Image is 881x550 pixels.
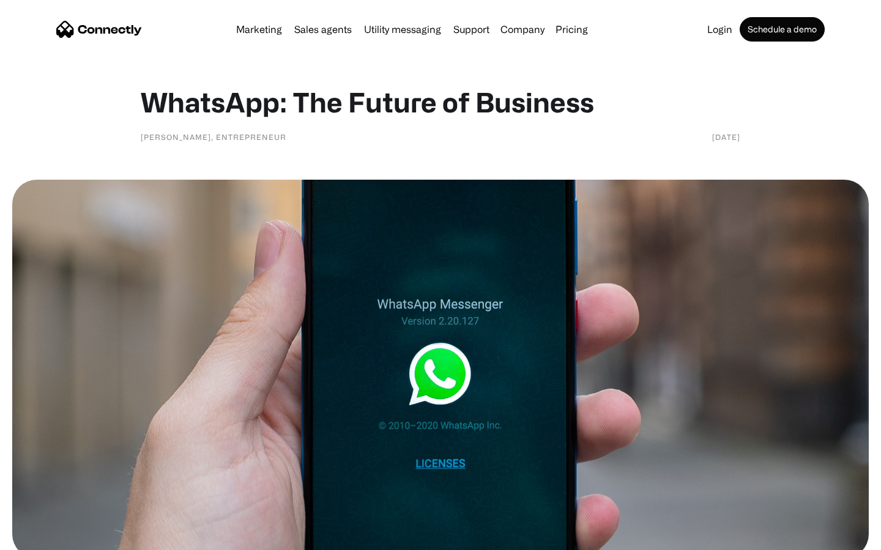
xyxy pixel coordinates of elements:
a: Marketing [231,24,287,34]
div: [DATE] [712,131,740,143]
div: [PERSON_NAME], Entrepreneur [141,131,286,143]
a: Support [448,24,494,34]
a: Login [702,24,737,34]
a: Pricing [551,24,593,34]
div: Company [500,21,545,38]
aside: Language selected: English [12,529,73,546]
a: Schedule a demo [740,17,825,42]
a: Utility messaging [359,24,446,34]
h1: WhatsApp: The Future of Business [141,86,740,119]
ul: Language list [24,529,73,546]
a: Sales agents [289,24,357,34]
